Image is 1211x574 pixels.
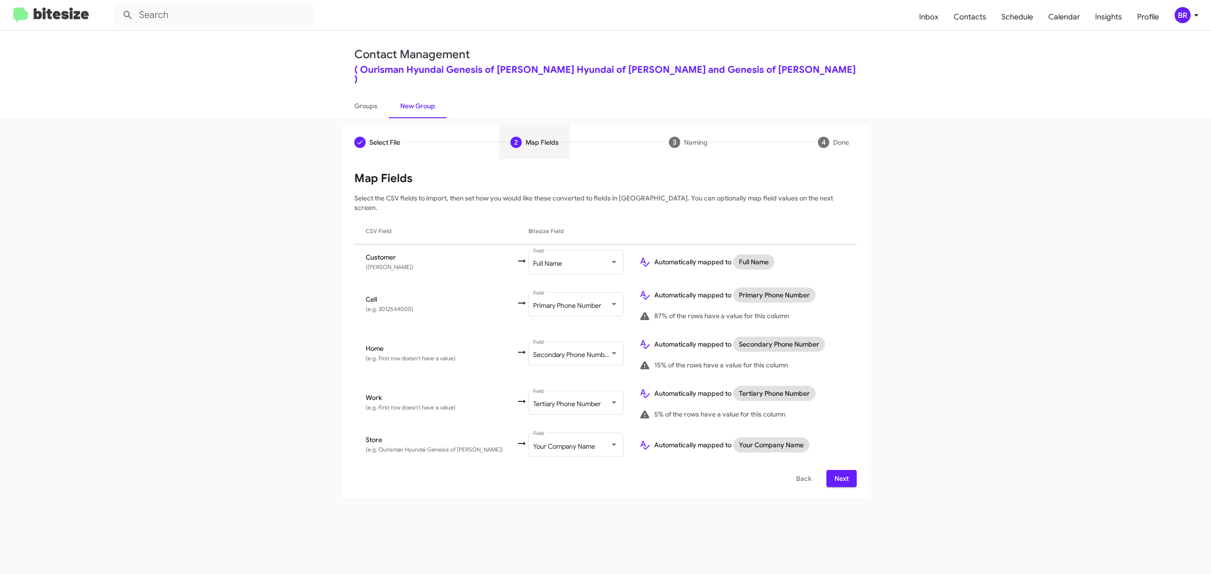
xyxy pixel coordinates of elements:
[354,47,470,61] a: Contact Management
[1130,3,1167,31] a: Profile
[639,359,845,371] div: 15% of the rows have a value for this column
[533,442,595,451] span: Your Company Name
[834,470,849,487] span: Next
[789,470,819,487] button: Back
[528,218,632,244] th: Bitesize Field
[826,470,857,487] button: Next
[343,94,389,118] a: Groups
[733,287,816,303] mat-chip: Primary Phone Number
[354,218,516,244] th: CSV Field
[366,446,503,453] span: (e.g. Ourisman Hyundai Genesis of [PERSON_NAME])
[114,4,313,26] input: Search
[639,254,845,270] div: Automatically mapped to
[533,301,601,310] span: Primary Phone Number
[533,350,611,359] span: Secondary Phone Number
[733,386,816,401] mat-chip: Tertiary Phone Number
[354,65,857,84] div: ( Ourisman Hyundai Genesis of [PERSON_NAME] Hyundai of [PERSON_NAME] and Genesis of [PERSON_NAME] )
[733,337,825,352] mat-chip: Secondary Phone Number
[366,435,516,444] span: Store
[733,254,774,270] mat-chip: Full Name
[366,344,516,353] span: Home
[639,386,845,401] div: Automatically mapped to
[366,393,516,402] span: Work
[639,287,845,303] div: Automatically mapped to
[354,171,857,186] h1: Map Fields
[389,94,447,118] a: New Group
[639,310,845,322] div: 87% of the rows have a value for this column
[1167,7,1201,23] button: BR
[796,470,811,487] span: Back
[639,437,845,452] div: Automatically mapped to
[533,400,601,408] span: Tertiary Phone Number
[366,295,516,304] span: Cell
[639,409,845,420] div: 5% of the rows have a value for this column
[912,3,946,31] a: Inbox
[733,437,809,452] mat-chip: Your Company Name
[639,337,845,352] div: Automatically mapped to
[946,3,994,31] a: Contacts
[533,259,562,268] span: Full Name
[1175,7,1191,23] div: BR
[366,404,456,411] span: (e.g. First row doesn't have a value)
[994,3,1041,31] a: Schedule
[366,355,456,362] span: (e.g. First row doesn't have a value)
[366,263,413,270] span: ([PERSON_NAME])
[354,193,857,212] p: Select the CSV fields to import, then set how you would like these converted to fields in [GEOGRA...
[366,305,413,313] span: (e.g. 3012544000)
[1041,3,1088,31] a: Calendar
[1088,3,1130,31] a: Insights
[366,252,516,262] span: Customer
